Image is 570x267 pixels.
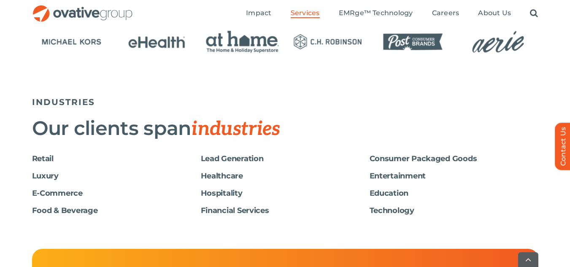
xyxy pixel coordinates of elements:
h6: Consumer Packaged Goods [370,154,538,163]
div: 14 / 24 [117,25,197,60]
span: EMRge™ Technology [339,9,413,17]
h6: Luxury [32,172,201,181]
div: 18 / 24 [458,25,538,60]
span: industries [191,117,280,141]
a: Search [530,9,538,18]
div: 16 / 24 [288,25,367,60]
h6: Healthcare [201,172,370,181]
span: Impact [246,9,271,17]
h2: Our clients span [32,118,538,140]
span: Services [291,9,320,17]
h6: Retail [32,154,201,163]
h6: Financial Services [201,206,370,215]
h6: Technology [370,206,538,215]
h6: E-Commerce [32,189,201,198]
a: About Us [478,9,511,18]
a: EMRge™ Technology [339,9,413,18]
h6: Entertainment [370,172,538,181]
div: 15 / 24 [203,25,282,60]
div: 13 / 24 [32,25,111,60]
a: OG_Full_horizontal_RGB [32,4,133,12]
h5: INDUSTRIES [32,97,538,107]
span: Careers [432,9,459,17]
a: Impact [246,9,271,18]
h6: Lead Generation [201,154,370,163]
a: Careers [432,9,459,18]
span: About Us [478,9,511,17]
div: 17 / 24 [373,25,453,60]
h6: Food & Beverage [32,206,201,215]
h6: Education [370,189,538,198]
h6: Hospitality [201,189,370,198]
a: Services [291,9,320,18]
